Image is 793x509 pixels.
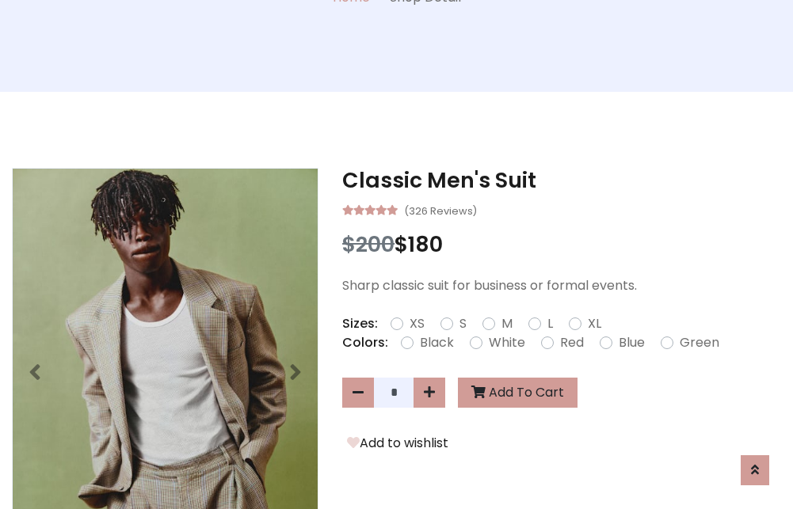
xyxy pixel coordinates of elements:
[458,378,578,408] button: Add To Cart
[560,333,584,352] label: Red
[588,314,601,333] label: XL
[619,333,645,352] label: Blue
[547,314,553,333] label: L
[342,433,453,454] button: Add to wishlist
[410,314,425,333] label: XS
[420,333,454,352] label: Black
[680,333,719,352] label: Green
[342,333,388,352] p: Colors:
[404,200,477,219] small: (326 Reviews)
[408,230,443,259] span: 180
[501,314,513,333] label: M
[342,230,395,259] span: $200
[459,314,467,333] label: S
[489,333,525,352] label: White
[342,314,378,333] p: Sizes:
[342,232,781,257] h3: $
[342,276,781,295] p: Sharp classic suit for business or formal events.
[342,168,781,193] h3: Classic Men's Suit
